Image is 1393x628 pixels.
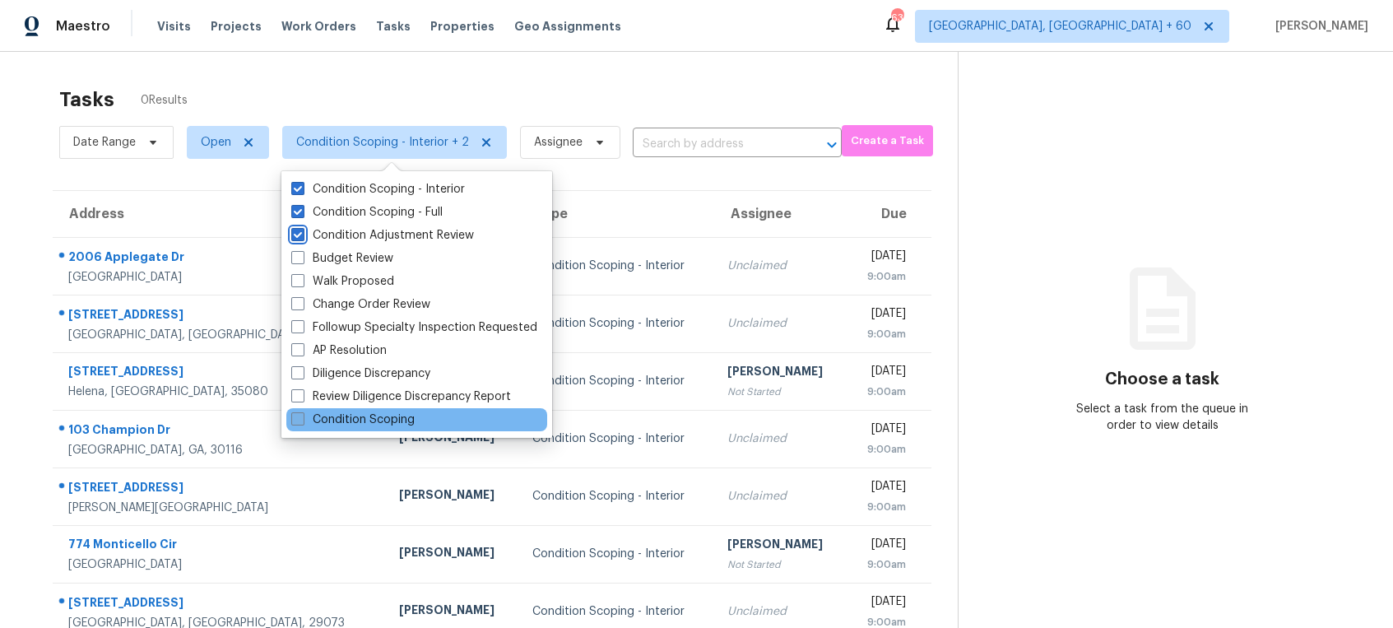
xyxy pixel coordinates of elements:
div: [DATE] [860,421,906,441]
span: Tasks [376,21,411,32]
div: 9:00am [860,441,906,458]
div: 103 Champion Dr [68,421,373,442]
div: 9:00am [860,556,906,573]
label: Budget Review [291,250,393,267]
div: Unclaimed [727,315,834,332]
div: [DATE] [860,478,906,499]
div: [PERSON_NAME] [399,602,506,622]
label: Walk Proposed [291,273,394,290]
div: Select a task from the queue in order to view details [1061,401,1265,434]
label: Condition Scoping [291,412,415,428]
label: Condition Scoping - Interior [291,181,465,198]
div: Condition Scoping - Interior [532,430,701,447]
div: [DATE] [860,536,906,556]
div: [STREET_ADDRESS] [68,306,373,327]
div: Not Started [727,384,834,400]
div: Unclaimed [727,603,834,620]
th: Address [53,191,386,237]
div: Condition Scoping - Interior [532,488,701,505]
div: 9:00am [860,384,906,400]
div: 774 Monticello Cir [68,536,373,556]
div: Helena, [GEOGRAPHIC_DATA], 35080 [68,384,373,400]
span: Assignee [534,134,583,151]
h2: Tasks [59,91,114,108]
label: Review Diligence Discrepancy Report [291,388,511,405]
div: Condition Scoping - Interior [532,258,701,274]
div: Unclaimed [727,430,834,447]
div: Unclaimed [727,488,834,505]
button: Open [820,133,843,156]
div: [PERSON_NAME] [399,429,506,449]
div: [GEOGRAPHIC_DATA], GA, 30116 [68,442,373,458]
th: Due [847,191,931,237]
div: [DATE] [860,593,906,614]
label: Followup Specialty Inspection Requested [291,319,537,336]
span: Visits [157,18,191,35]
span: Work Orders [281,18,356,35]
span: Projects [211,18,262,35]
span: Create a Task [850,132,925,151]
input: Search by address [633,132,796,157]
div: [STREET_ADDRESS] [68,363,373,384]
div: 9:00am [860,499,906,515]
div: 9:00am [860,326,906,342]
div: Condition Scoping - Interior [532,373,701,389]
div: [GEOGRAPHIC_DATA] [68,269,373,286]
label: Condition Adjustment Review [291,227,474,244]
div: 2006 Applegate Dr [68,249,373,269]
div: [GEOGRAPHIC_DATA] [68,556,373,573]
h3: Choose a task [1105,371,1219,388]
div: [DATE] [860,305,906,326]
div: [GEOGRAPHIC_DATA], [GEOGRAPHIC_DATA], 63385 [68,327,373,343]
div: [STREET_ADDRESS] [68,594,373,615]
div: [STREET_ADDRESS] [68,479,373,500]
div: 635 [891,10,903,26]
div: Condition Scoping - Interior [532,315,701,332]
label: AP Resolution [291,342,387,359]
div: [PERSON_NAME] [399,544,506,565]
span: Maestro [56,18,110,35]
label: Change Order Review [291,296,430,313]
div: [PERSON_NAME][GEOGRAPHIC_DATA] [68,500,373,516]
button: Create a Task [842,125,933,156]
span: Open [201,134,231,151]
div: [DATE] [860,248,906,268]
div: [PERSON_NAME] [727,536,834,556]
div: [PERSON_NAME] [399,486,506,507]
div: Unclaimed [727,258,834,274]
span: Date Range [73,134,136,151]
div: Condition Scoping - Interior [532,546,701,562]
span: [GEOGRAPHIC_DATA], [GEOGRAPHIC_DATA] + 60 [929,18,1191,35]
label: Diligence Discrepancy [291,365,430,382]
span: Geo Assignments [514,18,621,35]
th: Type [519,191,714,237]
label: Condition Scoping - Full [291,204,443,221]
div: [PERSON_NAME] [727,363,834,384]
th: Assignee [714,191,847,237]
span: [PERSON_NAME] [1269,18,1368,35]
span: 0 Results [141,92,188,109]
span: Properties [430,18,495,35]
span: Condition Scoping - Interior + 2 [296,134,469,151]
div: 9:00am [860,268,906,285]
div: Condition Scoping - Interior [532,603,701,620]
div: [DATE] [860,363,906,384]
div: Not Started [727,556,834,573]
